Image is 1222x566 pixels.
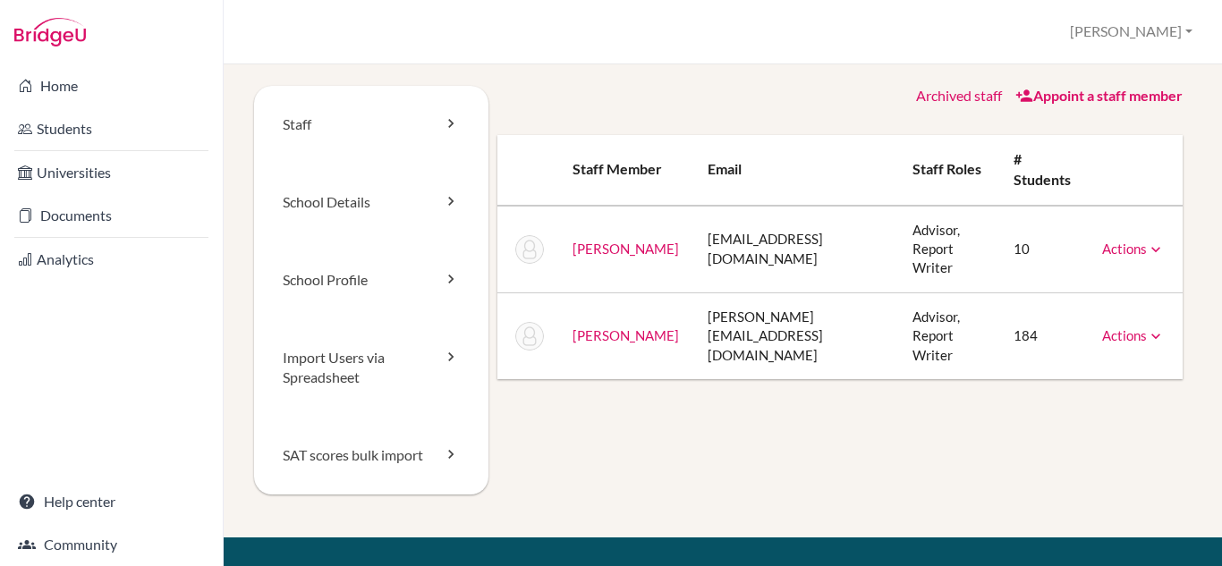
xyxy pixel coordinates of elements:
[999,292,1088,379] td: 184
[515,322,544,351] img: Kenneth Davis
[999,135,1088,206] th: # students
[898,135,998,206] th: Staff roles
[693,206,898,293] td: [EMAIL_ADDRESS][DOMAIN_NAME]
[999,206,1088,293] td: 10
[4,527,219,562] a: Community
[1102,241,1165,257] a: Actions
[4,484,219,520] a: Help center
[4,155,219,190] a: Universities
[573,327,679,343] a: [PERSON_NAME]
[515,235,544,264] img: K Davis
[4,111,219,147] a: Students
[254,164,488,241] a: School Details
[254,417,488,494] a: SAT scores bulk import
[254,86,488,164] a: Staff
[4,198,219,233] a: Documents
[14,18,86,46] img: Bridge-U
[898,292,998,379] td: Advisor, Report Writer
[254,319,488,418] a: Import Users via Spreadsheet
[693,135,898,206] th: Email
[1102,327,1165,343] a: Actions
[693,292,898,379] td: [PERSON_NAME][EMAIL_ADDRESS][DOMAIN_NAME]
[1015,87,1183,104] a: Appoint a staff member
[254,241,488,319] a: School Profile
[4,68,219,104] a: Home
[558,135,693,206] th: Staff member
[898,206,998,293] td: Advisor, Report Writer
[1062,15,1201,48] button: [PERSON_NAME]
[573,241,679,257] a: [PERSON_NAME]
[4,241,219,277] a: Analytics
[916,87,1002,104] a: Archived staff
